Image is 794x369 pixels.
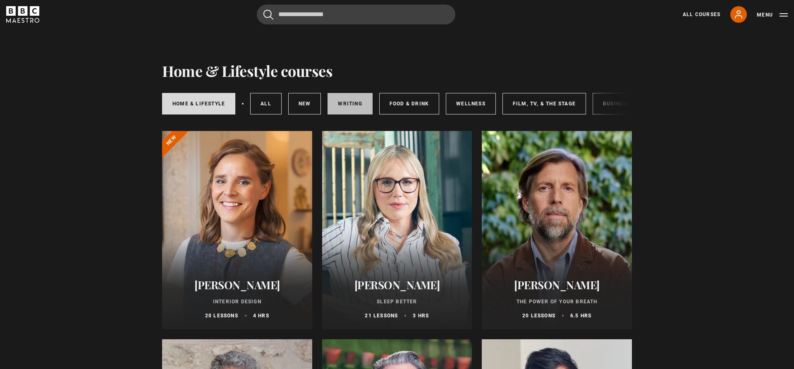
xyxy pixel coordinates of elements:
p: 21 lessons [365,312,398,319]
a: Home & Lifestyle [162,93,235,114]
p: Sleep Better [332,298,462,305]
p: 20 lessons [522,312,555,319]
a: Film, TV, & The Stage [502,93,586,114]
a: New [288,93,321,114]
h1: Home & Lifestyle courses [162,62,332,79]
p: 3 hrs [413,312,429,319]
a: All Courses [683,11,720,18]
a: Writing [328,93,372,114]
button: Toggle navigation [757,11,788,19]
p: The Power of Your Breath [492,298,622,305]
svg: BBC Maestro [6,6,39,23]
input: Search [257,5,455,24]
p: 4 hrs [253,312,269,319]
a: Wellness [446,93,496,114]
p: 6.5 hrs [570,312,591,319]
a: All [250,93,282,114]
h2: [PERSON_NAME] [492,279,622,291]
h2: [PERSON_NAME] [332,279,462,291]
p: Interior Design [172,298,302,305]
a: [PERSON_NAME] The Power of Your Breath 20 lessons 6.5 hrs [482,131,632,329]
a: Food & Drink [379,93,439,114]
button: Submit the search query [263,10,273,20]
a: [PERSON_NAME] Sleep Better 21 lessons 3 hrs [322,131,472,329]
a: [PERSON_NAME] Interior Design 20 lessons 4 hrs New [162,131,312,329]
p: 20 lessons [205,312,238,319]
h2: [PERSON_NAME] [172,279,302,291]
